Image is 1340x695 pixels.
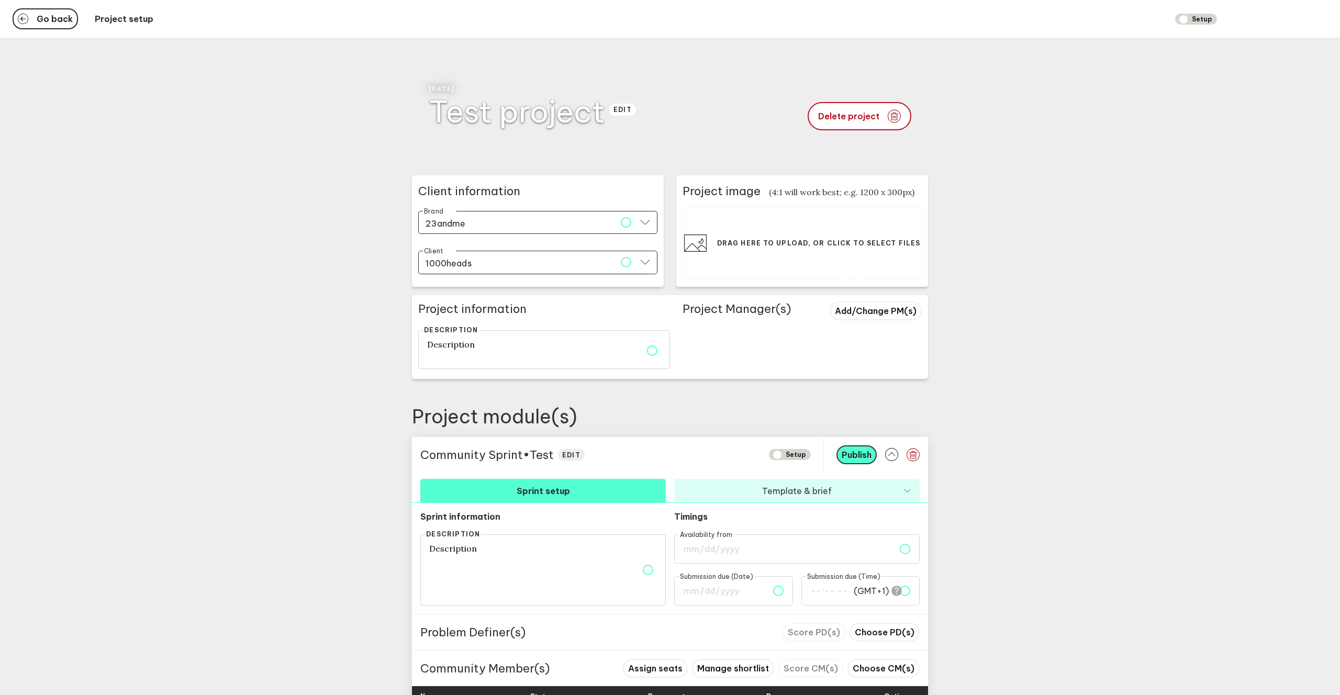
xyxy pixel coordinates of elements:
p: Sprint information [420,511,666,522]
button: Assign seats [623,659,688,678]
p: (4:1 will work best; e.g. 1200 x 300px) [769,187,914,197]
span: Publish [842,450,872,460]
h2: Project image [683,184,761,198]
label: Description [426,531,481,538]
span: Delete project [818,112,879,120]
span: Choose PD(s) [855,627,914,637]
button: Sprint setup [420,479,666,502]
span: Community Sprint • [420,447,530,462]
span: Assign seats [628,663,683,674]
label: Description [423,327,479,334]
h2: Project module(s) [412,405,928,429]
label: Brand [424,207,443,215]
p: Problem Definer(s) [420,625,526,640]
button: Manage shortlist [692,659,774,678]
button: edit [609,104,636,116]
button: Choose CM(s) [847,659,920,678]
p: [DATE] [429,84,664,92]
h3: Project Manager(s) [683,301,817,322]
h1: Test project [429,92,605,130]
span: ( GMT+1 ) [854,585,889,596]
p: Timings [674,511,793,522]
button: Open [640,251,650,274]
h2: Client information [418,184,657,198]
button: Delete project [808,102,911,130]
span: Test [530,447,554,462]
label: Client [424,247,443,255]
span: Go back [37,15,73,23]
button: edit [558,449,585,461]
textarea: Description [420,534,666,606]
span: Add/Change PM(s) [835,306,917,316]
button: Template & brief [674,479,920,502]
p: Drag here to upload, or click to select files [717,239,920,247]
p: Community Member(s) [420,661,550,676]
span: Setup [1175,14,1217,25]
button: Add/Change PM(s) [830,301,922,320]
button: Go back [13,8,78,29]
span: Choose CM(s) [853,663,914,674]
h2: Project information [418,301,670,322]
p: Project setup [95,14,153,24]
button: Open [640,211,650,233]
button: Choose PD(s) [850,623,920,642]
span: Submission due (Time) [806,572,881,580]
span: Submission due (Date) [679,572,754,580]
span: Availability from [679,530,733,538]
span: SETUP [769,449,811,460]
textarea: Description [418,330,670,369]
span: Manage shortlist [697,663,769,674]
button: Publish [836,445,877,464]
